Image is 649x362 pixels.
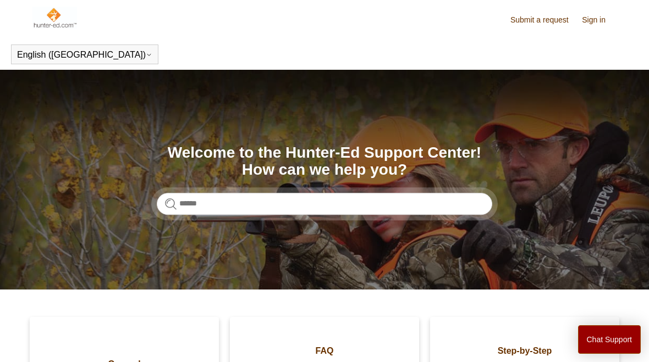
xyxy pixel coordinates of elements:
[582,14,617,26] a: Sign in
[246,344,403,358] span: FAQ
[32,7,77,29] img: Hunter-Ed Help Center home page
[157,193,492,215] input: Search
[510,14,580,26] a: Submit a request
[157,144,492,179] h1: Welcome to the Hunter-Ed Support Center! How can we help you?
[447,344,603,358] span: Step-by-Step
[17,50,152,60] button: English ([GEOGRAPHIC_DATA])
[578,325,641,354] button: Chat Support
